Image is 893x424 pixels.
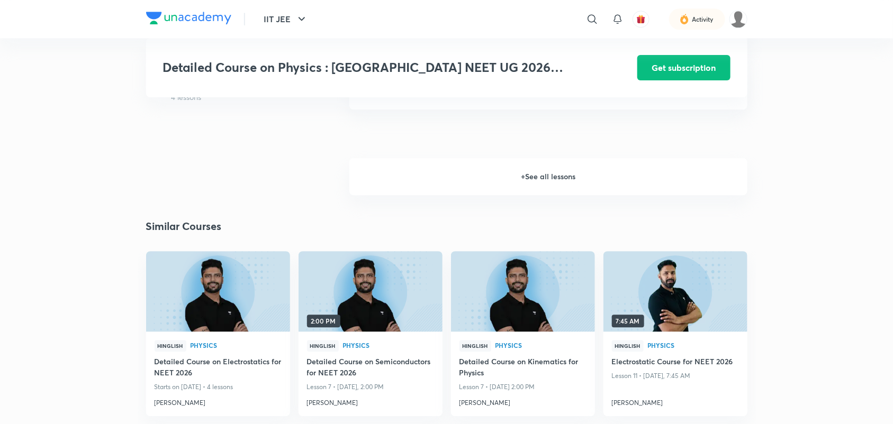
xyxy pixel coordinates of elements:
[155,394,282,408] a: [PERSON_NAME]
[163,60,578,76] h3: Detailed Course on Physics : [GEOGRAPHIC_DATA] NEET UG 2026 Conquer 1
[146,12,231,24] img: Company Logo
[495,342,587,349] a: Physics
[191,342,282,348] span: Physics
[729,10,747,28] img: snigdha
[343,342,434,349] a: Physics
[146,12,231,27] a: Company Logo
[636,14,646,24] img: avatar
[648,342,739,349] a: Physics
[612,315,644,327] span: 7:45 AM
[299,251,443,331] a: new-thumbnail2:00 PM
[191,342,282,349] a: Physics
[459,356,587,380] a: Detailed Course on Kinematics for Physics
[459,380,587,394] p: Lesson 7 • [DATE] 2:00 PM
[637,55,730,80] button: Get subscription
[648,342,739,348] span: Physics
[612,356,739,369] a: Electrostatic Course for NEET 2026
[459,340,491,352] span: Hinglish
[612,340,644,352] span: Hinglish
[307,315,340,327] span: 2:00 PM
[612,394,739,408] a: [PERSON_NAME]
[495,342,587,348] span: Physics
[155,340,186,352] span: Hinglish
[633,11,650,27] button: avatar
[297,251,444,333] img: new-thumbnail
[146,251,290,331] a: new-thumbnail
[146,218,222,234] h2: Similar Courses
[343,342,434,348] span: Physics
[145,251,291,333] img: new-thumbnail
[258,8,314,30] button: IIT JEE
[349,158,747,195] h6: + See all lessons
[602,251,748,333] img: new-thumbnail
[307,380,434,394] p: Lesson 7 • [DATE], 2:00 PM
[307,394,434,408] a: [PERSON_NAME]
[451,251,595,331] a: new-thumbnail
[307,340,339,352] span: Hinglish
[603,251,747,331] a: new-thumbnail7:45 AM
[155,356,282,380] a: Detailed Course on Electrostatics for NEET 2026
[155,380,282,394] p: Starts on [DATE] • 4 lessons
[307,356,434,380] a: Detailed Course on Semiconductors for NEET 2026
[612,369,739,383] p: Lesson 11 • [DATE], 7:45 AM
[459,394,587,408] a: [PERSON_NAME]
[680,13,689,25] img: activity
[449,251,596,333] img: new-thumbnail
